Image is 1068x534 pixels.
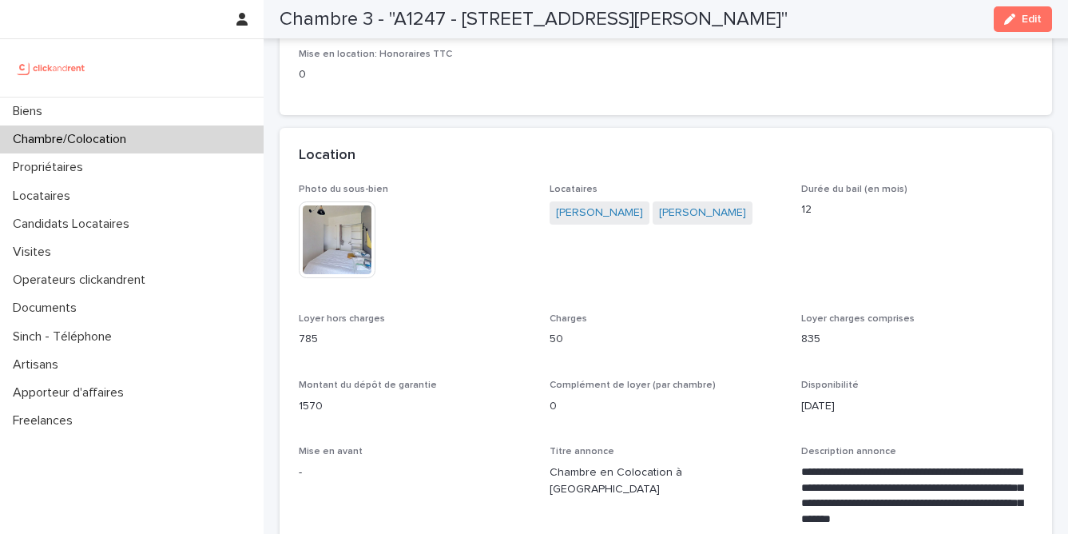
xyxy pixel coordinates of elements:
[299,331,530,348] p: 785
[299,398,530,415] p: 1570
[6,329,125,345] p: Sinch - Téléphone
[6,245,64,260] p: Visites
[6,385,137,400] p: Apporteur d'affaires
[299,314,385,324] span: Loyer hors charges
[299,147,355,165] h2: Location
[6,160,96,175] p: Propriétaires
[299,66,530,83] p: 0
[299,464,530,481] p: -
[550,398,781,415] p: 0
[801,314,915,324] span: Loyer charges comprises
[801,201,1033,218] p: 12
[801,331,1033,348] p: 835
[6,104,55,119] p: Biens
[550,447,614,456] span: Titre annonce
[6,273,158,288] p: Operateurs clickandrent
[801,185,907,194] span: Durée du bail (en mois)
[6,357,71,373] p: Artisans
[556,205,643,221] a: [PERSON_NAME]
[13,52,90,84] img: UCB0brd3T0yccxBKYDjQ
[550,185,598,194] span: Locataires
[801,447,896,456] span: Description annonce
[550,464,781,498] p: Chambre en Colocation à [GEOGRAPHIC_DATA]
[801,381,859,390] span: Disponibilité
[280,8,788,31] h2: Chambre 3 - "A1247 - [STREET_ADDRESS][PERSON_NAME]"
[299,185,388,194] span: Photo du sous-bien
[6,132,139,147] p: Chambre/Colocation
[299,50,452,59] span: Mise en location: Honoraires TTC
[6,217,142,232] p: Candidats Locataires
[550,381,716,390] span: Complément de loyer (par chambre)
[1022,14,1042,25] span: Edit
[6,301,89,316] p: Documents
[6,413,85,428] p: Freelances
[299,381,437,390] span: Montant du dépôt de garantie
[550,331,781,348] p: 50
[659,205,746,221] a: [PERSON_NAME]
[801,398,1033,415] p: [DATE]
[550,314,587,324] span: Charges
[6,189,83,204] p: Locataires
[994,6,1052,32] button: Edit
[299,447,363,456] span: Mise en avant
